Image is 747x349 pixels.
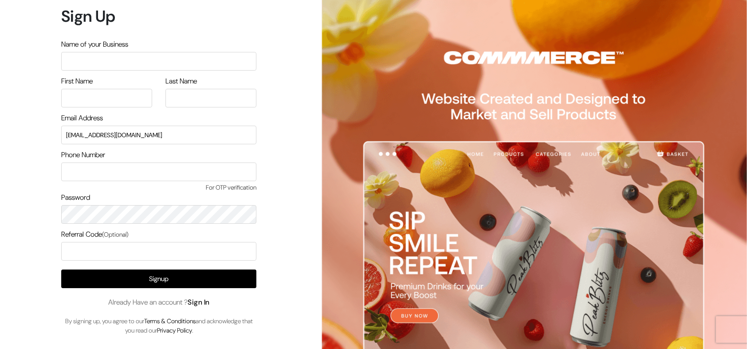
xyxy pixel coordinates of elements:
[108,297,210,308] span: Already Have an account ?
[61,76,93,87] label: First Name
[61,192,90,203] label: Password
[61,39,128,50] label: Name of your Business
[61,183,256,192] span: For OTP verification
[61,229,129,240] label: Referral Code
[157,326,192,334] a: Privacy Policy
[61,317,256,335] p: By signing up, you agree to our and acknowledge that you read our .
[61,113,103,123] label: Email Address
[61,150,105,160] label: Phone Number
[144,317,196,325] a: Terms & Conditions
[165,76,197,87] label: Last Name
[188,297,210,307] a: Sign In
[102,230,129,238] span: (Optional)
[61,270,256,288] button: Signup
[61,7,256,26] h1: Sign Up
